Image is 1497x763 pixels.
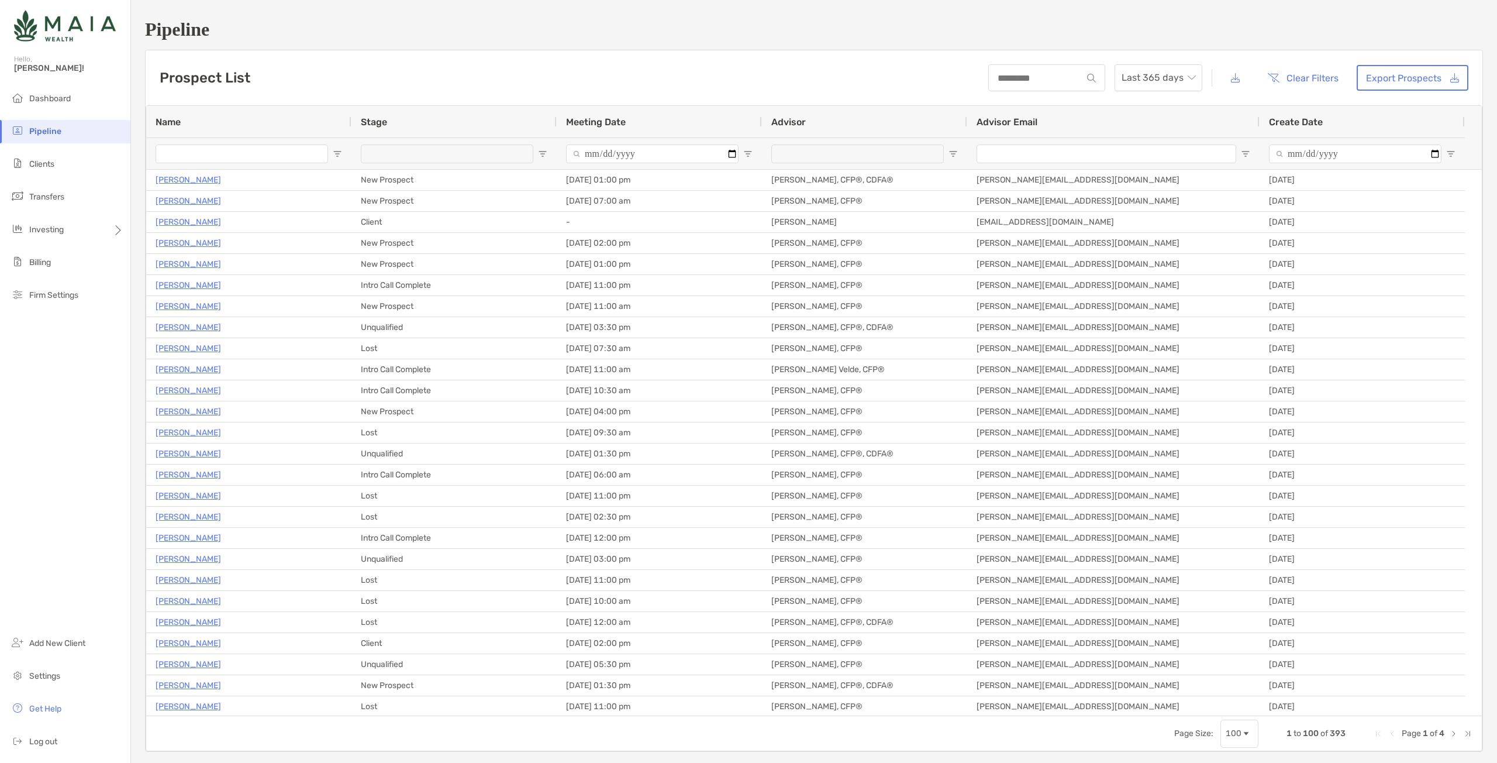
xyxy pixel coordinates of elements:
[967,359,1260,380] div: [PERSON_NAME][EMAIL_ADDRESS][DOMAIN_NAME]
[29,290,78,300] span: Firm Settings
[762,233,967,253] div: [PERSON_NAME], CFP®
[156,573,221,587] p: [PERSON_NAME]
[156,594,221,609] p: [PERSON_NAME]
[1260,549,1465,569] div: [DATE]
[156,194,221,208] a: [PERSON_NAME]
[557,380,762,401] div: [DATE] 10:30 am
[351,401,557,422] div: New Prospect
[967,675,1260,696] div: [PERSON_NAME][EMAIL_ADDRESS][DOMAIN_NAME]
[14,5,116,47] img: Zoe Logo
[156,699,221,714] p: [PERSON_NAME]
[351,212,557,232] div: Client
[1463,729,1472,738] div: Last Page
[29,737,57,747] span: Log out
[762,465,967,485] div: [PERSON_NAME], CFP®
[351,507,557,527] div: Lost
[557,170,762,190] div: [DATE] 01:00 pm
[1357,65,1468,91] a: Export Prospects
[1269,145,1441,163] input: Create Date Filter Input
[351,549,557,569] div: Unqualified
[1220,720,1258,748] div: Page Size
[1260,633,1465,654] div: [DATE]
[1260,696,1465,717] div: [DATE]
[1260,570,1465,590] div: [DATE]
[351,359,557,380] div: Intro Call Complete
[977,116,1037,128] span: Advisor Email
[156,425,221,440] p: [PERSON_NAME]
[361,116,387,128] span: Stage
[11,701,25,715] img: get-help icon
[156,489,221,503] p: [PERSON_NAME]
[967,422,1260,443] div: [PERSON_NAME][EMAIL_ADDRESS][DOMAIN_NAME]
[156,446,221,461] a: [PERSON_NAME]
[967,465,1260,485] div: [PERSON_NAME][EMAIL_ADDRESS][DOMAIN_NAME]
[351,486,557,506] div: Lost
[351,191,557,211] div: New Prospect
[156,236,221,250] a: [PERSON_NAME]
[538,149,547,159] button: Open Filter Menu
[1260,317,1465,338] div: [DATE]
[29,257,51,267] span: Billing
[156,299,221,314] a: [PERSON_NAME]
[1174,728,1213,738] div: Page Size:
[351,444,557,464] div: Unqualified
[1320,728,1328,738] span: of
[156,383,221,398] p: [PERSON_NAME]
[351,633,557,654] div: Client
[156,173,221,187] p: [PERSON_NAME]
[156,552,221,566] a: [PERSON_NAME]
[557,549,762,569] div: [DATE] 03:00 pm
[1260,465,1465,485] div: [DATE]
[1260,359,1465,380] div: [DATE]
[762,191,967,211] div: [PERSON_NAME], CFP®
[566,116,626,128] span: Meeting Date
[967,528,1260,548] div: [PERSON_NAME][EMAIL_ADDRESS][DOMAIN_NAME]
[557,570,762,590] div: [DATE] 11:00 pm
[11,91,25,105] img: dashboard icon
[967,612,1260,633] div: [PERSON_NAME][EMAIL_ADDRESS][DOMAIN_NAME]
[557,359,762,380] div: [DATE] 11:00 am
[967,591,1260,611] div: [PERSON_NAME][EMAIL_ADDRESS][DOMAIN_NAME]
[160,70,250,86] h3: Prospect List
[156,320,221,335] p: [PERSON_NAME]
[1260,486,1465,506] div: [DATE]
[967,212,1260,232] div: [EMAIL_ADDRESS][DOMAIN_NAME]
[156,145,328,163] input: Name Filter Input
[967,191,1260,211] div: [PERSON_NAME][EMAIL_ADDRESS][DOMAIN_NAME]
[156,404,221,419] a: [PERSON_NAME]
[156,468,221,482] p: [PERSON_NAME]
[1286,728,1292,738] span: 1
[762,170,967,190] div: [PERSON_NAME], CFP®, CDFA®
[351,233,557,253] div: New Prospect
[351,422,557,443] div: Lost
[762,212,967,232] div: [PERSON_NAME]
[351,591,557,611] div: Lost
[1260,275,1465,295] div: [DATE]
[351,675,557,696] div: New Prospect
[762,549,967,569] div: [PERSON_NAME], CFP®
[11,123,25,138] img: pipeline icon
[351,465,557,485] div: Intro Call Complete
[1294,728,1301,738] span: to
[156,215,221,229] p: [PERSON_NAME]
[1388,729,1397,738] div: Previous Page
[11,635,25,649] img: add_new_client icon
[156,615,221,630] p: [PERSON_NAME]
[156,531,221,545] a: [PERSON_NAME]
[156,657,221,672] a: [PERSON_NAME]
[1374,729,1383,738] div: First Page
[351,612,557,633] div: Lost
[557,444,762,464] div: [DATE] 01:30 pm
[29,671,60,681] span: Settings
[156,257,221,271] p: [PERSON_NAME]
[156,278,221,293] p: [PERSON_NAME]
[29,126,61,136] span: Pipeline
[351,254,557,274] div: New Prospect
[156,510,221,524] p: [PERSON_NAME]
[156,362,221,377] a: [PERSON_NAME]
[29,159,54,169] span: Clients
[1260,507,1465,527] div: [DATE]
